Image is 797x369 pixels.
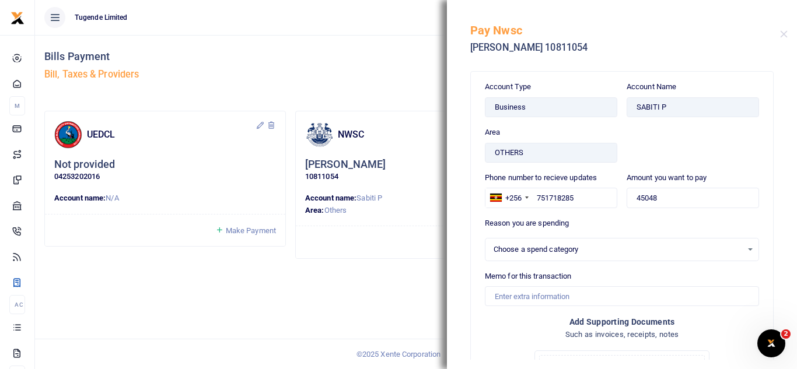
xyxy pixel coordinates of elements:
label: Memo for this transaction [485,270,572,282]
label: Account Name [627,81,676,93]
label: Reason you are spending [485,217,569,229]
h5: Pay Nwsc [470,23,780,37]
h5: Bill, Taxes & Providers [44,69,411,80]
li: Ac [9,295,25,314]
div: Click to update [54,158,276,183]
a: logo-small logo-large logo-large [11,13,25,22]
div: Click to update [305,158,527,183]
label: Amount you want to pay [627,172,707,184]
span: N/A [106,194,118,202]
h4: UEDCL [87,128,256,141]
span: 2 [781,329,791,339]
input: Enter extra information [485,286,759,306]
p: 10811054 [305,171,527,183]
span: Make Payment [226,226,276,235]
h5: [PERSON_NAME] [305,158,386,171]
button: Close [780,30,788,38]
strong: Account name: [305,194,356,202]
strong: Area: [305,206,324,215]
h4: Add supporting Documents [485,315,759,328]
label: Area [485,126,500,138]
a: Make Payment [215,224,276,237]
label: Account Type [485,81,531,93]
h4: Such as invoices, receipts, notes [485,328,759,341]
h4: Bills Payment [44,50,411,63]
h5: Not provided [54,158,115,171]
img: logo-small [11,11,25,25]
label: Phone number to recieve updates [485,172,597,184]
span: Others [324,206,347,215]
strong: Account name: [54,194,106,202]
li: M [9,96,25,115]
h4: NWSC [338,128,506,141]
h5: [PERSON_NAME] 10811054 [470,42,780,54]
iframe: Intercom live chat [757,329,785,357]
div: Uganda: +256 [485,188,532,207]
span: Tugende Limited [70,12,132,23]
span: Choose a spend category [494,244,742,255]
input: Enter a amount [627,188,759,208]
p: 04253202016 [54,171,276,183]
div: +256 [505,192,522,204]
span: Sabiti P [356,194,382,202]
